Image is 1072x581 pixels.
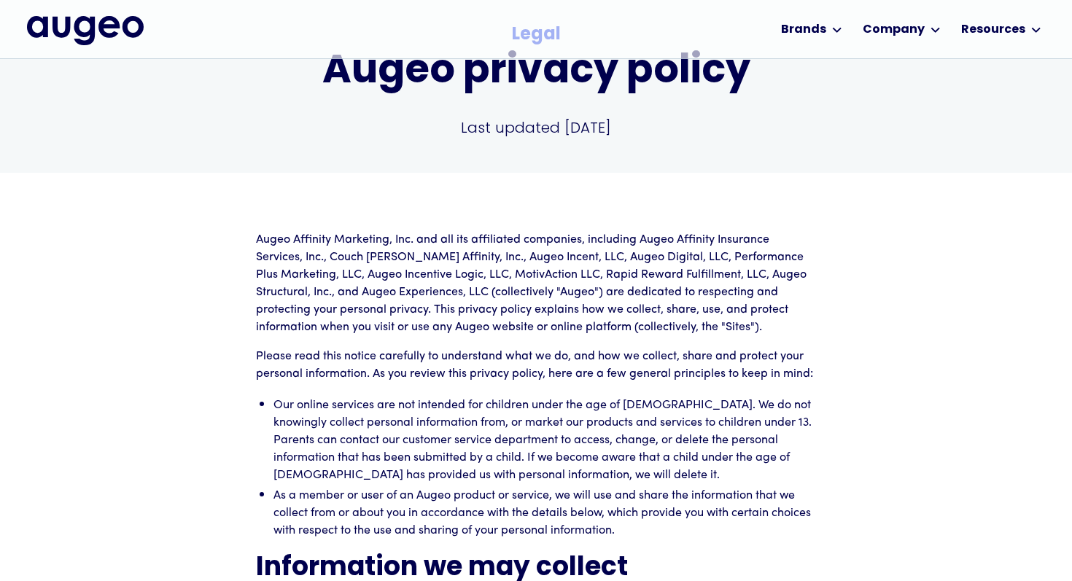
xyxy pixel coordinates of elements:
p: Please read this notice carefully to understand what we do, and how we collect, share and protect... [256,348,816,383]
div: Company [863,21,925,39]
li: As a member or user of an Augeo product or service, we will use and share the information that we... [273,485,816,537]
div: Resources [961,21,1025,39]
p: Last updated [DATE] [109,117,963,138]
p: Augeo Affinity Marketing, Inc. and all its affiliated companies, including Augeo Affinity Insuran... [256,231,816,336]
h1: Augeo privacy policy [109,51,963,94]
li: Our online services are not intended for children under the age of [DEMOGRAPHIC_DATA]. We do not ... [273,394,816,482]
div: Brands [781,21,826,39]
a: home [27,16,144,45]
img: Augeo's full logo in midnight blue. [27,16,144,45]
